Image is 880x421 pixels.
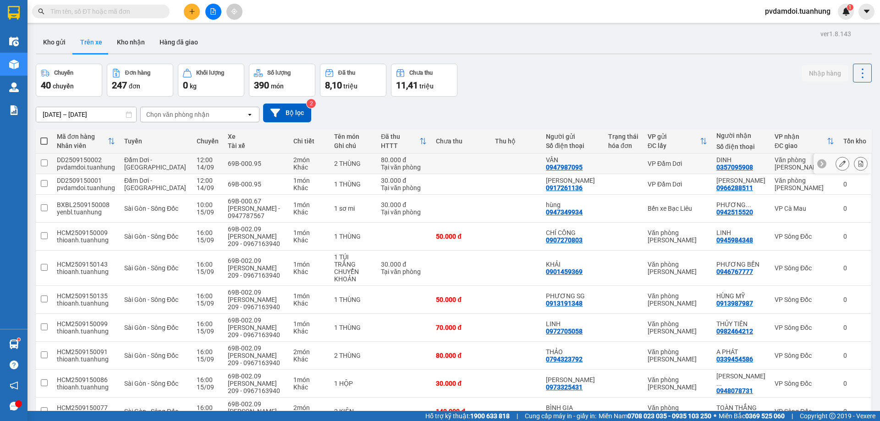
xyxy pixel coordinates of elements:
[842,7,850,16] img: icon-new-feature
[381,133,419,140] div: Đã thu
[396,80,418,91] span: 11,41
[57,348,115,355] div: HCM2509150091
[608,142,638,149] div: hóa đơn
[228,133,284,140] div: Xe
[293,208,325,216] div: Khác
[54,70,73,76] div: Chuyến
[334,324,372,331] div: 1 THÙNG
[770,129,839,153] th: Toggle SortBy
[843,408,866,415] div: 0
[746,201,751,208] span: ...
[546,268,583,275] div: 0901459369
[197,229,219,236] div: 16:00
[124,352,178,359] span: Sài Gòn - Sông Đốc
[189,8,195,15] span: plus
[716,229,765,236] div: LINH
[53,6,130,17] b: [PERSON_NAME]
[124,205,178,212] span: Sài Gòn - Sông Đốc
[57,268,115,275] div: thioanh.tuanhung
[196,70,224,76] div: Khối lượng
[197,348,219,355] div: 16:00
[228,180,284,188] div: 69B-000.95
[716,348,765,355] div: A PHÁT
[546,300,583,307] div: 0913191348
[334,133,372,140] div: Tên món
[648,376,707,391] div: Văn phòng [PERSON_NAME]
[124,264,178,272] span: Sài Gòn - Sông Đốc
[197,328,219,335] div: 15/09
[381,156,427,164] div: 80.000 đ
[391,64,457,97] button: Chưa thu11,41 triệu
[228,233,284,247] div: [PERSON_NAME] 209 - 0967163940
[293,236,325,244] div: Khác
[792,411,793,421] span: |
[38,8,44,15] span: search
[293,383,325,391] div: Khác
[57,184,115,191] div: pvdamdoi.tuanhung
[57,328,115,335] div: thioanh.tuanhung
[843,264,866,272] div: 0
[716,156,765,164] div: DINH
[293,376,325,383] div: 1 món
[334,268,372,283] div: CHUYỂN KHOẢN
[648,160,707,167] div: VP Đầm Dơi
[197,320,219,328] div: 16:00
[228,257,284,264] div: 69B-002.09
[546,236,583,244] div: 0907270803
[381,142,419,149] div: HTTT
[57,236,115,244] div: thioanh.tuanhung
[57,133,108,140] div: Mã đơn hàng
[436,137,486,145] div: Chưa thu
[36,31,73,53] button: Kho gửi
[263,104,311,122] button: Bộ lọc
[228,197,284,205] div: 69B-000.67
[17,338,20,341] sup: 1
[495,137,537,145] div: Thu hộ
[716,380,722,387] span: ...
[775,296,834,303] div: VP Sông Đốc
[197,355,219,363] div: 15/09
[843,380,866,387] div: 0
[197,201,219,208] div: 10:00
[57,164,115,171] div: pvdamdoi.tuanhung
[197,268,219,275] div: 15/09
[9,60,19,69] img: warehouse-icon
[124,177,186,191] span: Đầm Dơi - [GEOGRAPHIC_DATA]
[226,4,242,20] button: aim
[546,355,583,363] div: 0794323792
[334,253,372,268] div: 1 TÚI TRẮNG
[183,80,188,91] span: 0
[546,229,599,236] div: CHÍ CÔNG
[36,107,136,122] input: Select a date range.
[775,352,834,359] div: VP Sông Đốc
[843,205,866,212] div: 0
[293,348,325,355] div: 2 món
[9,37,19,46] img: warehouse-icon
[8,6,20,20] img: logo-vxr
[517,411,518,421] span: |
[197,184,219,191] div: 14/09
[334,180,372,188] div: 1 THÙNG
[546,376,599,383] div: NGUYỄN HẢI ĐĂNG
[124,233,178,240] span: Sài Gòn - Sông Đốc
[409,70,433,76] div: Chưa thu
[546,292,599,300] div: PHƯƠNG SG
[546,208,583,216] div: 0947349934
[858,4,874,20] button: caret-down
[436,408,486,415] div: 140.000 đ
[863,7,871,16] span: caret-down
[52,129,120,153] th: Toggle SortBy
[381,184,427,191] div: Tại văn phòng
[775,177,834,191] div: Văn phòng [PERSON_NAME]
[125,70,150,76] div: Đơn hàng
[57,292,115,300] div: HCM2509150135
[334,380,372,387] div: 1 HỘP
[775,380,834,387] div: VP Sông Đốc
[334,205,372,212] div: 1 sơ mi
[775,233,834,240] div: VP Sông Đốc
[228,264,284,279] div: [PERSON_NAME] 209 - 0967163940
[381,208,427,216] div: Tại văn phòng
[716,404,765,411] div: TOÀN THẮNG
[325,80,342,91] span: 8,10
[36,64,102,97] button: Chuyến40chuyến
